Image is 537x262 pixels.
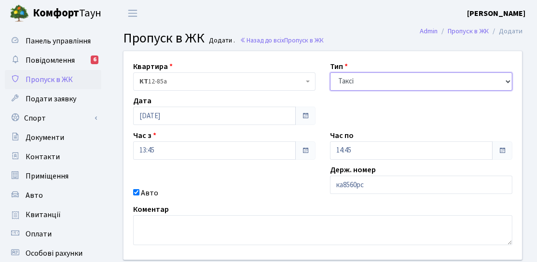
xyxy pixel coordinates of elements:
a: Спорт [5,109,101,128]
a: Пропуск в ЖК [448,26,489,36]
label: Час по [330,130,354,141]
a: Подати заявку [5,89,101,109]
span: Пропуск в ЖК [123,28,205,48]
a: Назад до всіхПропуск в ЖК [240,36,324,45]
span: Контакти [26,152,60,162]
li: Додати [489,26,523,37]
small: Додати . [207,37,235,45]
label: Час з [133,130,156,141]
img: logo.png [10,4,29,23]
button: Переключити навігацію [121,5,145,21]
span: Документи [26,132,64,143]
span: Пропуск в ЖК [26,74,73,85]
label: Коментар [133,204,169,215]
a: [PERSON_NAME] [467,8,525,19]
nav: breadcrumb [405,21,537,41]
span: Авто [26,190,43,201]
a: Контакти [5,147,101,166]
a: Повідомлення6 [5,51,101,70]
span: Пропуск в ЖК [284,36,324,45]
label: Держ. номер [330,164,376,176]
a: Документи [5,128,101,147]
span: Подати заявку [26,94,76,104]
a: Авто [5,186,101,205]
a: Пропуск в ЖК [5,70,101,89]
div: 6 [91,55,98,64]
span: <b>КТ</b>&nbsp;&nbsp;&nbsp;&nbsp;12-85а [133,72,316,91]
span: Квитанції [26,209,61,220]
span: <b>КТ</b>&nbsp;&nbsp;&nbsp;&nbsp;12-85а [139,77,303,86]
a: Приміщення [5,166,101,186]
span: Таун [33,5,101,22]
label: Авто [141,187,158,199]
span: Оплати [26,229,52,239]
a: Admin [420,26,438,36]
span: Приміщення [26,171,69,181]
span: Особові рахунки [26,248,83,259]
a: Квитанції [5,205,101,224]
label: Тип [330,61,348,72]
b: КТ [139,77,148,86]
span: Повідомлення [26,55,75,66]
a: Оплати [5,224,101,244]
label: Дата [133,95,151,107]
label: Квартира [133,61,173,72]
span: Панель управління [26,36,91,46]
b: Комфорт [33,5,79,21]
input: AA0001AA [330,176,512,194]
a: Панель управління [5,31,101,51]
